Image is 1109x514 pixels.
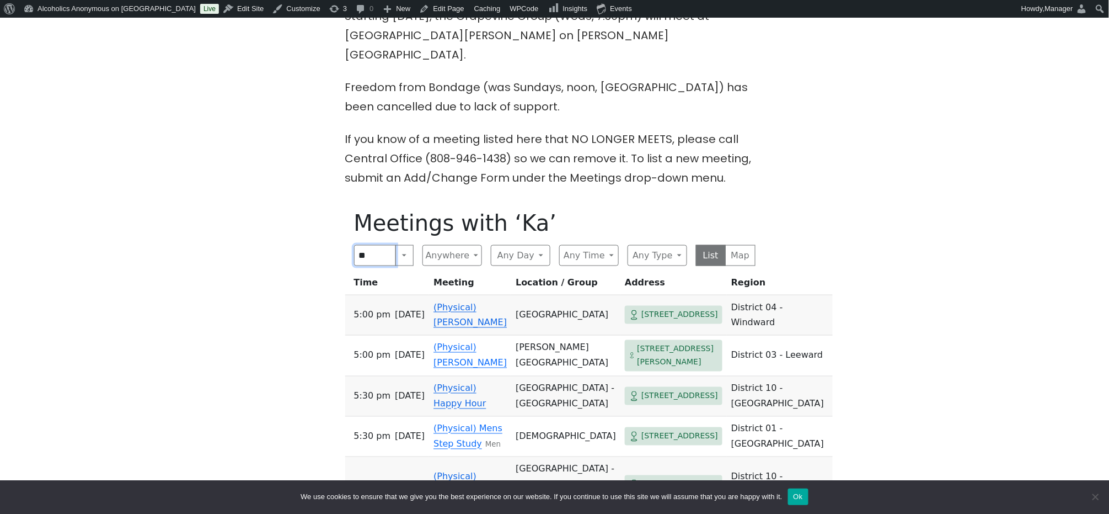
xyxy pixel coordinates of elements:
span: 5:00 PM [354,348,391,363]
td: District 03 - Leeward [727,336,833,377]
td: [GEOGRAPHIC_DATA] [511,295,620,336]
span: 5:30 PM [354,429,391,444]
span: [DATE] [395,308,425,323]
button: Search [395,245,413,266]
button: Any Day [491,245,550,266]
span: [STREET_ADDRESS] [641,308,718,322]
td: [GEOGRAPHIC_DATA] - [GEOGRAPHIC_DATA] [511,377,620,417]
th: Time [345,275,430,295]
td: District 04 - Windward [727,295,833,336]
button: Ok [788,489,808,505]
span: Manager [1045,4,1073,13]
a: (Physical) Happy Hour [433,383,486,409]
td: [DEMOGRAPHIC_DATA] [511,417,620,457]
button: Any Time [559,245,619,266]
button: List [696,245,726,266]
a: (Physical) Mens Step Study [433,423,502,449]
a: (Physical) [PERSON_NAME] [433,302,507,328]
span: [DATE] [395,477,425,492]
span: [DATE] [395,348,425,363]
td: [PERSON_NAME][GEOGRAPHIC_DATA] [511,336,620,377]
th: Region [727,275,833,295]
th: Meeting [429,275,511,295]
p: Starting [DATE], the Grapevine Group (Weds, 7:30pm) will meet at [GEOGRAPHIC_DATA][PERSON_NAME] o... [345,7,764,65]
a: Live [200,4,219,14]
span: We use cookies to ensure that we give you the best experience on our website. If you continue to ... [301,491,782,502]
span: [STREET_ADDRESS] [641,389,718,403]
span: [STREET_ADDRESS][PERSON_NAME] [637,342,719,369]
span: 5:00 PM [354,308,391,323]
span: Insights [563,4,588,13]
a: (Physical) [PERSON_NAME] [433,342,507,368]
th: Address [620,275,727,295]
a: (Physical) Solutions [433,471,476,497]
h1: Meetings with ‘Ka’ [354,210,756,236]
button: Anywhere [422,245,482,266]
button: Map [725,245,756,266]
span: [STREET_ADDRESS] [641,430,718,443]
td: [GEOGRAPHIC_DATA] - near the [GEOGRAPHIC_DATA]. [511,457,620,513]
td: District 10 - [GEOGRAPHIC_DATA] [727,377,833,417]
th: Location / Group [511,275,620,295]
span: 5:30 PM [354,389,391,404]
p: If you know of a meeting listed here that NO LONGER MEETS, please call Central Office (808-946-14... [345,130,764,188]
small: Men [485,441,501,449]
input: Search [354,245,397,266]
td: District 10 - [GEOGRAPHIC_DATA] [727,457,833,513]
span: [STREET_ADDRESS] [641,478,718,491]
p: Freedom from Bondage (was Sundays, noon, [GEOGRAPHIC_DATA]) has been cancelled due to lack of sup... [345,78,764,116]
span: [DATE] [395,429,425,444]
button: Any Type [628,245,687,266]
span: No [1090,491,1101,502]
span: [DATE] [395,389,425,404]
span: 5:30 PM [354,477,391,492]
td: District 01 - [GEOGRAPHIC_DATA] [727,417,833,457]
